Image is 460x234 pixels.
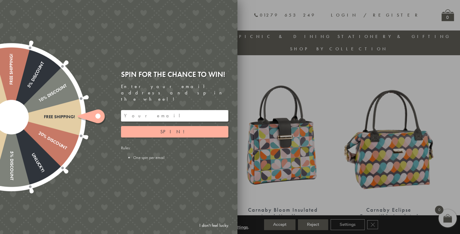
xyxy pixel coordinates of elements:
div: Rules: [121,145,228,160]
div: Free shipping! [9,54,14,117]
div: 10% Discount [10,83,67,119]
a: I don't feel lucky [196,220,231,231]
input: Your email [121,110,228,122]
span: Spin! [160,128,189,135]
div: 5% Discount [9,61,45,118]
button: Spin! [121,126,228,138]
div: 5% Discount [9,117,14,180]
li: One spin per email [133,155,228,160]
div: Free shipping! [11,114,75,119]
div: 20% Discount [10,115,67,151]
div: Unlucky! [9,116,45,173]
div: Enter your email address and spin the wheel! [121,84,228,102]
div: Spin for the chance to win! [121,70,228,79]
